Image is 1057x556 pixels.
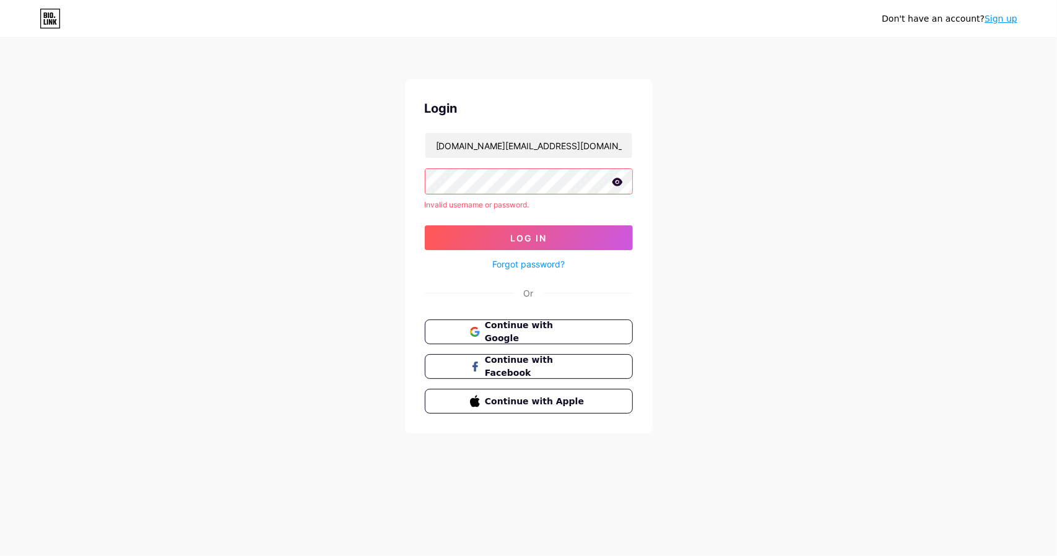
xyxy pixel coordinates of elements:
[524,287,534,300] div: Or
[425,133,632,158] input: Username
[425,99,633,118] div: Login
[985,14,1017,24] a: Sign up
[425,319,633,344] button: Continue with Google
[492,258,565,271] a: Forgot password?
[425,354,633,379] button: Continue with Facebook
[882,12,1017,25] div: Don't have an account?
[485,354,587,380] span: Continue with Facebook
[485,395,587,408] span: Continue with Apple
[485,319,587,345] span: Continue with Google
[425,389,633,414] button: Continue with Apple
[425,225,633,250] button: Log In
[425,199,633,211] div: Invalid username or password.
[510,233,547,243] span: Log In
